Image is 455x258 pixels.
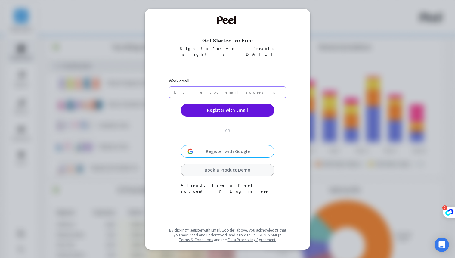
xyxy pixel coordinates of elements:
a: Log in here [230,189,269,194]
h3: Get Started for Free [169,36,286,45]
button: Register with Email [181,104,274,117]
a: Data Processing Agreement. [228,237,276,242]
span: Register with Google [195,148,261,154]
a: Book a Product Demo [181,164,274,176]
a: Terms & Conditions [179,237,213,242]
input: Enter your email address [169,87,286,98]
img: svg+xml;base64,PHN2ZyB3aWR0aD0iMzIiIGhlaWdodD0iMzIiIHZpZXdCb3g9IjAgMCAzMiAzMiIgZmlsbD0ibm9uZSIgeG... [186,147,195,156]
img: Welcome to Peel [217,16,238,24]
p: Sign Up for Actionable Insights [DATE] [169,46,286,58]
p: By clicking “Register with Email/Google” above, you acknowledge that you have read and understood... [169,228,286,242]
span: OR [225,129,230,133]
div: Open Intercom Messenger [435,238,449,252]
button: Register with Google [181,145,274,158]
label: Work email [169,78,286,84]
p: Already have a Peel account? [181,182,274,194]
